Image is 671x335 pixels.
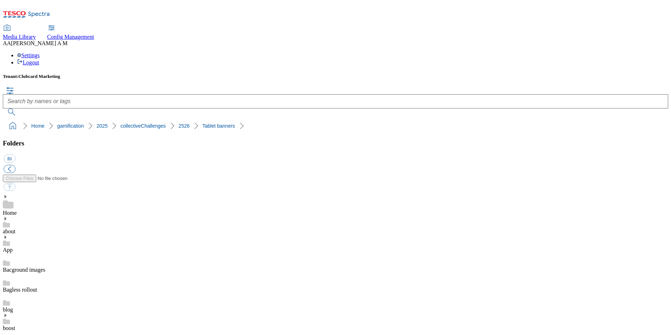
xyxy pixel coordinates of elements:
a: Settings [17,52,40,58]
a: Media Library [3,25,36,40]
a: 2025 [97,123,108,129]
a: boost [3,325,15,331]
span: Clubcard Marketing [18,74,60,79]
a: collectiveChallenges [120,123,166,129]
a: Home [31,123,44,129]
a: Logout [17,59,39,65]
a: blog [3,307,13,313]
a: 2526 [179,123,190,129]
span: AA [3,40,11,46]
a: Bacground images [3,267,45,273]
nav: breadcrumb [3,119,668,133]
span: Config Management [47,34,94,40]
a: about [3,228,16,234]
h5: Tenant: [3,74,668,79]
a: App [3,247,13,253]
span: [PERSON_NAME] A M [11,40,67,46]
a: Bagless rollout [3,287,37,293]
a: Home [3,210,17,216]
a: Tablet banners [202,123,235,129]
a: home [7,120,18,132]
a: Config Management [47,25,94,40]
h3: Folders [3,139,668,147]
a: gamification [57,123,84,129]
input: Search by names or tags [3,94,668,108]
span: Media Library [3,34,36,40]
